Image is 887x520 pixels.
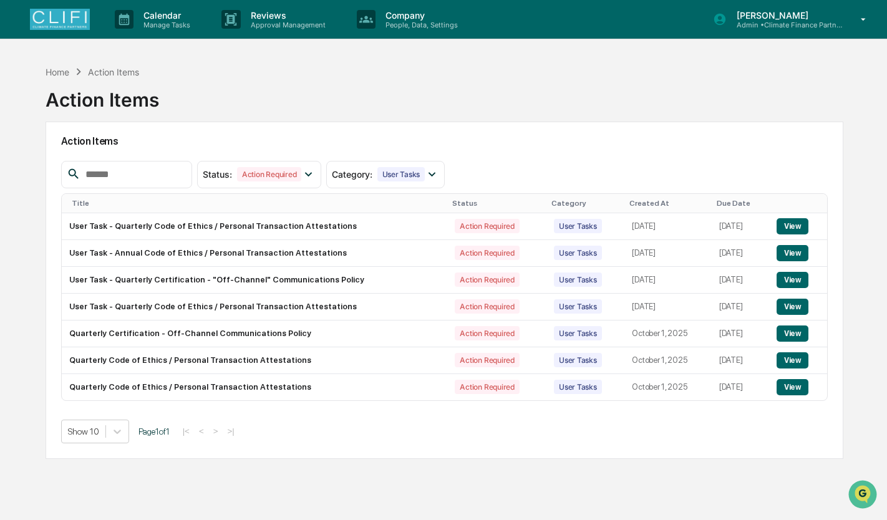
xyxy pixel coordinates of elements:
td: [DATE] [712,240,769,267]
img: 1746055101610-c473b297-6a78-478c-a979-82029cc54cd1 [12,95,35,118]
button: < [195,426,208,436]
p: Company [376,10,464,21]
div: Title [72,199,443,208]
p: How can we help? [12,26,227,46]
td: User Task - Annual Code of Ethics / Personal Transaction Attestations [62,240,448,267]
div: Status [452,199,541,208]
div: User Tasks [554,246,602,260]
td: [DATE] [712,213,769,240]
td: [DATE] [624,267,712,294]
button: |< [179,426,193,436]
td: [DATE] [712,320,769,347]
div: Action Items [46,79,159,111]
img: Jack Rasmussen [12,158,32,178]
td: [DATE] [624,213,712,240]
span: Page 1 of 1 [138,426,170,436]
a: Powered byPylon [88,309,151,319]
td: [DATE] [712,374,769,400]
a: View [777,275,808,284]
a: View [777,248,808,258]
button: >| [224,426,238,436]
div: User Tasks [554,272,602,287]
div: 🗄️ [90,256,100,266]
div: Action Items [88,67,139,77]
span: Data Lookup [25,279,79,291]
td: [DATE] [712,347,769,374]
a: View [777,302,808,311]
p: Admin • Climate Finance Partners [727,21,843,29]
p: Approval Management [241,21,332,29]
iframe: Open customer support [847,479,881,513]
td: October 1, 2025 [624,320,712,347]
td: Quarterly Code of Ethics / Personal Transaction Attestations [62,347,448,374]
button: View [777,299,808,315]
span: Attestations [103,255,155,267]
span: [DATE] [100,203,125,213]
div: User Tasks [554,219,602,233]
td: Quarterly Certification - Off-Channel Communications Policy [62,320,448,347]
button: Start new chat [212,99,227,114]
span: Status : [203,169,232,180]
p: People, Data, Settings [376,21,464,29]
span: Category : [332,169,372,180]
a: 🗄️Attestations [85,250,160,272]
div: User Tasks [554,380,602,394]
button: View [777,272,808,288]
span: Pylon [124,309,151,319]
td: October 1, 2025 [624,347,712,374]
button: See all [193,136,227,151]
div: 🔎 [12,280,22,290]
p: Manage Tasks [133,21,196,29]
div: Start new chat [56,95,205,108]
span: • [104,170,108,180]
button: View [777,352,808,368]
button: View [777,325,808,342]
div: Home [46,67,69,77]
button: View [777,379,808,395]
div: Action Required [455,326,519,340]
div: Past conversations [12,138,84,148]
div: Action Required [455,353,519,367]
div: User Tasks [377,167,425,181]
div: Created At [629,199,707,208]
span: [DATE] [110,170,136,180]
div: Action Required [237,167,301,181]
a: View [777,382,808,392]
td: User Task - Quarterly Code of Ethics / Personal Transaction Attestations [62,294,448,320]
span: • [93,203,97,213]
a: View [777,355,808,365]
td: User Task - Quarterly Certification - "Off-Channel" Communications Policy [62,267,448,294]
button: > [210,426,222,436]
td: User Task - Quarterly Code of Ethics / Personal Transaction Attestations [62,213,448,240]
a: View [777,221,808,231]
a: 🔎Data Lookup [7,274,84,296]
td: October 1, 2025 [624,374,712,400]
td: [DATE] [712,267,769,294]
a: View [777,329,808,338]
div: User Tasks [554,299,602,314]
img: Michaeldziura [12,191,32,211]
div: Action Required [455,272,519,287]
span: Preclearance [25,255,80,267]
div: 🖐️ [12,256,22,266]
div: Action Required [455,380,519,394]
div: User Tasks [554,326,602,340]
td: [DATE] [624,294,712,320]
td: [DATE] [712,294,769,320]
img: logo [30,9,90,30]
p: Calendar [133,10,196,21]
img: 8933085812038_c878075ebb4cc5468115_72.jpg [26,95,49,118]
img: 1746055101610-c473b297-6a78-478c-a979-82029cc54cd1 [25,170,35,180]
button: View [777,245,808,261]
p: Reviews [241,10,332,21]
div: User Tasks [554,353,602,367]
div: Due Date [717,199,764,208]
h2: Action Items [61,135,828,147]
button: View [777,218,808,234]
div: Action Required [455,246,519,260]
div: We're available if you need us! [56,108,172,118]
a: 🖐️Preclearance [7,250,85,272]
div: Action Required [455,219,519,233]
